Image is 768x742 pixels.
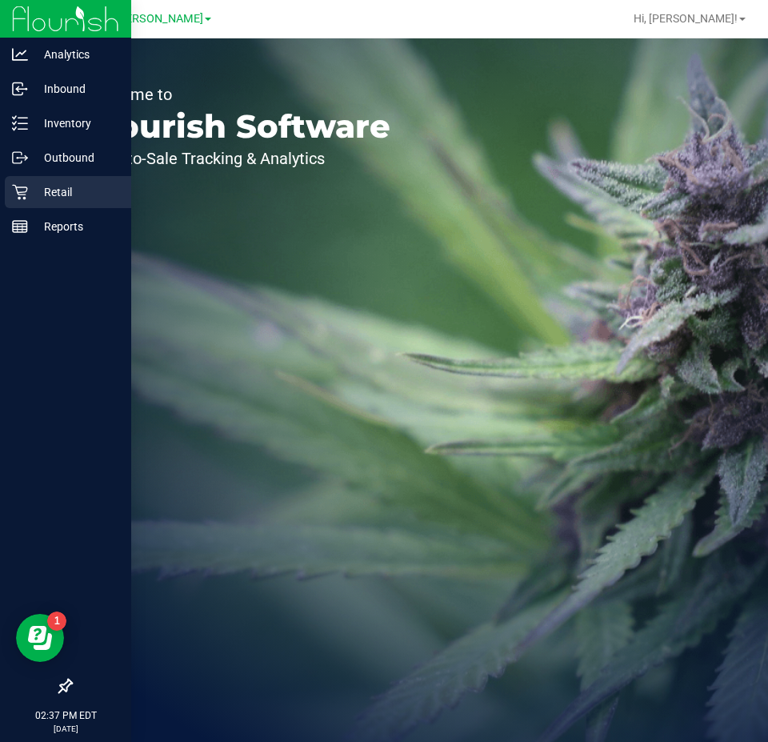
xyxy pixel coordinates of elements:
[86,86,390,102] p: Welcome to
[115,12,203,26] span: [PERSON_NAME]
[28,217,124,236] p: Reports
[28,148,124,167] p: Outbound
[28,182,124,202] p: Retail
[634,12,738,25] span: Hi, [PERSON_NAME]!
[16,614,64,662] iframe: Resource center
[28,79,124,98] p: Inbound
[12,46,28,62] inline-svg: Analytics
[12,81,28,97] inline-svg: Inbound
[12,150,28,166] inline-svg: Outbound
[47,612,66,631] iframe: Resource center unread badge
[12,115,28,131] inline-svg: Inventory
[28,114,124,133] p: Inventory
[7,723,124,735] p: [DATE]
[86,110,390,142] p: Flourish Software
[12,219,28,235] inline-svg: Reports
[86,150,390,166] p: Seed-to-Sale Tracking & Analytics
[7,708,124,723] p: 02:37 PM EDT
[28,45,124,64] p: Analytics
[12,184,28,200] inline-svg: Retail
